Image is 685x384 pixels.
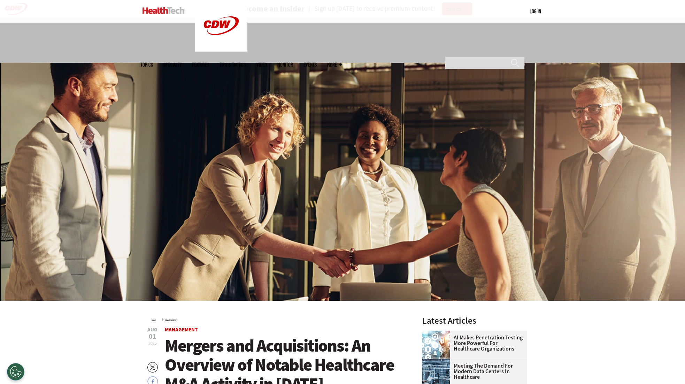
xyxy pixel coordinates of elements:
[148,340,157,346] span: 2025
[422,331,450,359] img: Healthcare and hacking concept
[422,331,454,336] a: Healthcare and hacking concept
[147,333,157,340] span: 01
[143,7,185,14] img: Home
[327,62,342,67] span: More
[530,8,541,14] a: Log in
[256,62,267,67] a: Video
[195,46,247,53] a: CDW
[422,316,527,325] h3: Latest Articles
[147,327,157,332] span: Aug
[422,335,523,352] a: AI Makes Penetration Testing More Powerful for Healthcare Organizations
[303,62,317,67] a: Events
[7,363,24,381] div: Cookies Settings
[140,62,153,67] span: Topics
[151,316,404,322] div: »
[530,8,541,15] div: User menu
[165,326,198,333] a: Management
[192,62,209,67] a: Features
[151,319,156,322] a: Home
[220,62,246,67] a: Tips & Tactics
[7,363,24,381] button: Open Preferences
[165,319,177,322] a: Management
[277,62,293,67] a: MonITor
[163,62,182,67] span: Specialty
[422,363,523,380] a: Meeting the Demand for Modern Data Centers in Healthcare
[422,359,454,364] a: engineer with laptop overlooking data center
